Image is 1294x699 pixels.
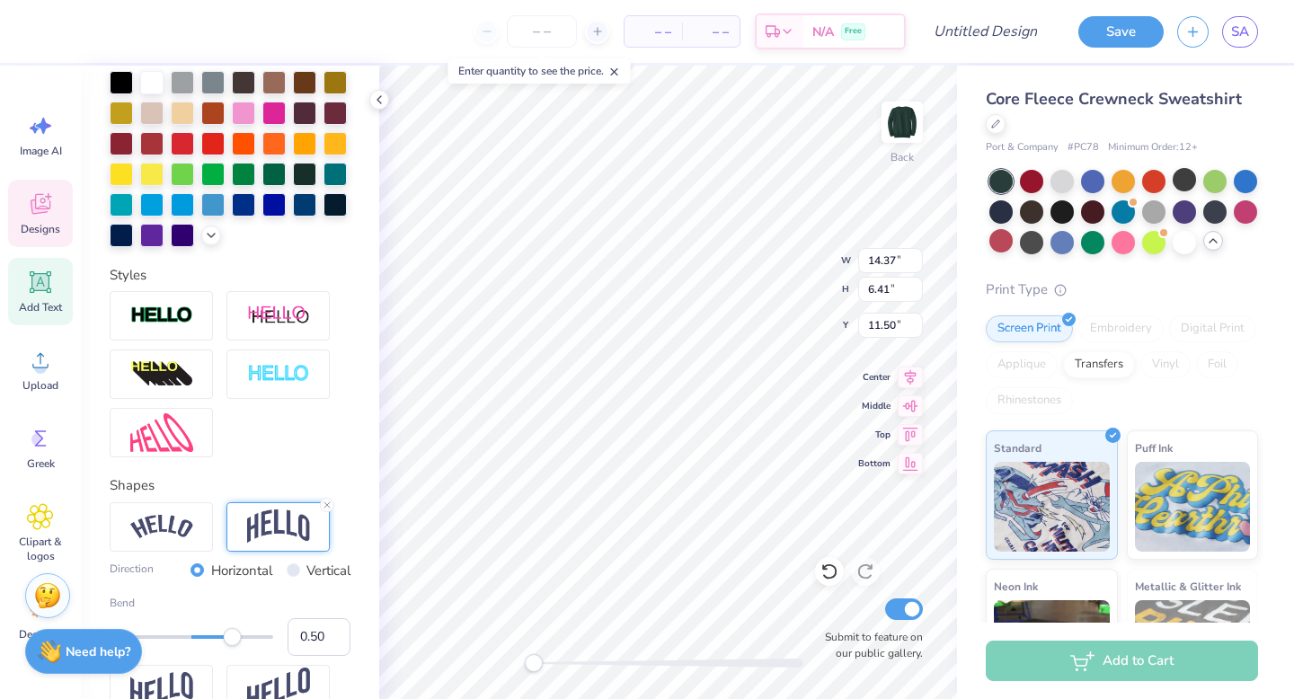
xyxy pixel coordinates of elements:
span: – – [693,22,729,41]
span: N/A [812,22,834,41]
label: Styles [110,265,146,286]
span: Clipart & logos [11,535,70,563]
span: Designs [21,222,60,236]
span: Bottom [858,456,891,471]
div: Accessibility label [224,628,242,646]
span: Core Fleece Crewneck Sweatshirt [986,88,1242,110]
span: Greek [27,456,55,471]
span: Neon Ink [994,577,1038,596]
div: Foil [1196,351,1238,378]
button: Save [1078,16,1164,48]
span: Image AI [20,144,62,158]
img: Stroke [130,305,193,326]
span: Standard [994,438,1041,457]
img: Shadow [247,305,310,327]
img: Metallic & Glitter Ink [1135,600,1251,690]
div: Enter quantity to see the price. [448,58,631,84]
span: – – [635,22,671,41]
span: # PC78 [1068,140,1099,155]
img: 3D Illusion [130,360,193,389]
div: Digital Print [1169,315,1256,342]
input: – – [507,15,577,48]
label: Horizontal [211,561,272,581]
div: Transfers [1063,351,1135,378]
strong: Need help? [66,643,130,660]
div: Print Type [986,279,1258,300]
div: Embroidery [1078,315,1164,342]
img: Free Distort [130,413,193,452]
span: Metallic & Glitter Ink [1135,577,1241,596]
div: Back [891,149,914,165]
label: Direction [110,561,154,581]
a: SA [1222,16,1258,48]
div: Accessibility label [525,654,543,672]
span: Top [858,428,891,442]
div: Screen Print [986,315,1073,342]
span: Decorate [19,627,62,641]
span: Port & Company [986,140,1059,155]
img: Arc [130,515,193,539]
span: Center [858,370,891,385]
span: Upload [22,378,58,393]
span: Free [845,25,862,38]
img: Neon Ink [994,600,1110,690]
label: Shapes [110,475,155,496]
span: Middle [858,399,891,413]
img: Arch [247,509,310,544]
div: Rhinestones [986,387,1073,414]
img: Standard [994,462,1110,552]
input: Untitled Design [919,13,1051,49]
span: SA [1231,22,1249,42]
img: Puff Ink [1135,462,1251,552]
span: Puff Ink [1135,438,1173,457]
img: Negative Space [247,364,310,385]
div: Applique [986,351,1058,378]
label: Submit to feature on our public gallery. [815,629,923,661]
label: Bend [110,595,350,611]
span: Add Text [19,300,62,314]
span: Minimum Order: 12 + [1108,140,1198,155]
div: Vinyl [1140,351,1191,378]
img: Back [884,104,920,140]
label: Vertical [306,561,350,581]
